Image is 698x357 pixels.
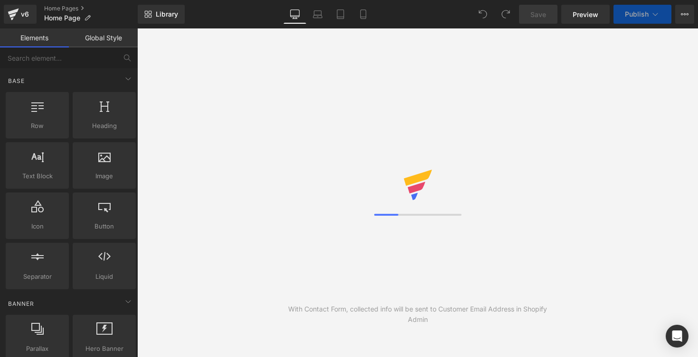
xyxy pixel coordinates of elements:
span: Button [75,221,133,231]
span: Separator [9,272,66,282]
div: Open Intercom Messenger [666,325,689,348]
a: Global Style [69,28,138,47]
span: Preview [573,9,598,19]
span: Publish [625,10,649,18]
button: Redo [496,5,515,24]
div: With Contact Form, collected info will be sent to Customer Email Address in Shopify Admin [277,304,558,325]
span: Hero Banner [75,344,133,354]
span: Library [156,10,178,18]
a: Mobile [352,5,375,24]
div: v6 [19,8,31,20]
a: New Library [138,5,185,24]
span: Text Block [9,171,66,181]
span: Banner [7,299,35,308]
span: Liquid [75,272,133,282]
a: Tablet [329,5,352,24]
button: Publish [613,5,671,24]
button: Undo [473,5,492,24]
a: Preview [561,5,610,24]
a: Desktop [283,5,306,24]
span: Image [75,171,133,181]
span: Home Page [44,14,80,22]
span: Save [530,9,546,19]
a: Laptop [306,5,329,24]
span: Icon [9,221,66,231]
span: Parallax [9,344,66,354]
a: v6 [4,5,37,24]
span: Base [7,76,26,85]
button: More [675,5,694,24]
span: Heading [75,121,133,131]
span: Row [9,121,66,131]
a: Home Pages [44,5,138,12]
